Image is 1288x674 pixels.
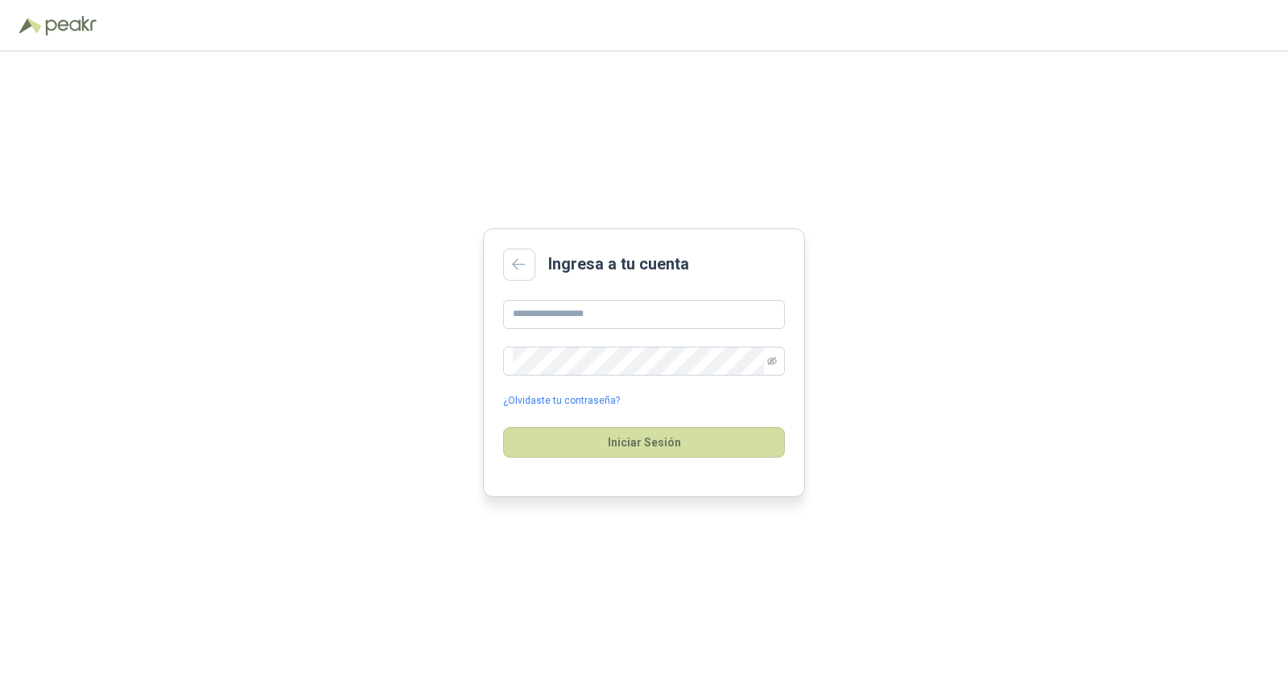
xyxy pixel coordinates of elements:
[503,393,620,409] a: ¿Olvidaste tu contraseña?
[767,356,777,366] span: eye-invisible
[503,427,785,458] button: Iniciar Sesión
[45,16,97,35] img: Peakr
[19,18,42,34] img: Logo
[548,252,689,277] h2: Ingresa a tu cuenta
